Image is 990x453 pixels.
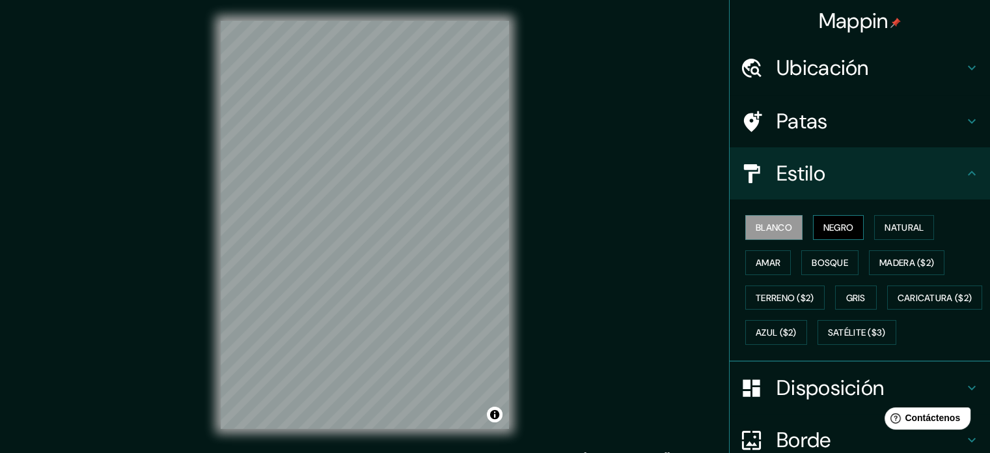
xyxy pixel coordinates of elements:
[777,54,869,81] font: Ubicación
[812,257,848,269] font: Bosque
[777,374,884,402] font: Disposición
[756,327,797,339] font: Azul ($2)
[730,362,990,414] div: Disposición
[874,402,976,439] iframe: Lanzador de widgets de ayuda
[487,407,502,422] button: Activar o desactivar atribución
[756,292,814,304] font: Terreno ($2)
[823,222,854,233] font: Negro
[887,285,983,310] button: Caricatura ($2)
[745,250,791,275] button: Amar
[874,215,934,240] button: Natural
[756,222,792,233] font: Blanco
[898,292,972,304] font: Caricatura ($2)
[819,7,888,35] font: Mappin
[777,108,828,135] font: Patas
[756,257,780,269] font: Amar
[745,215,803,240] button: Blanco
[890,18,901,28] img: pin-icon.png
[745,320,807,345] button: Azul ($2)
[813,215,864,240] button: Negro
[745,285,825,310] button: Terreno ($2)
[801,250,859,275] button: Bosque
[835,285,877,310] button: Gris
[730,147,990,199] div: Estilo
[828,327,886,339] font: Satélite ($3)
[879,257,934,269] font: Madera ($2)
[869,250,944,275] button: Madera ($2)
[777,160,825,187] font: Estilo
[818,320,896,345] button: Satélite ($3)
[221,21,509,429] canvas: Mapa
[885,222,924,233] font: Natural
[730,42,990,94] div: Ubicación
[846,292,866,304] font: Gris
[730,95,990,147] div: Patas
